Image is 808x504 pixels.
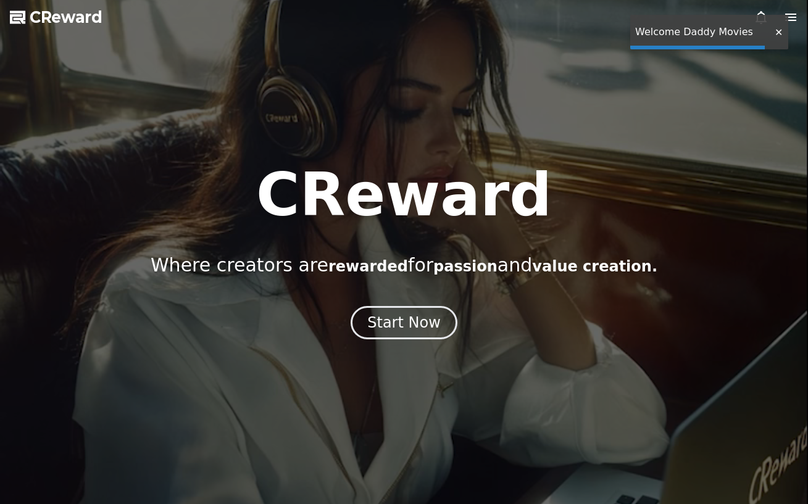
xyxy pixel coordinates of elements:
a: CReward [10,7,102,27]
button: Start Now [351,306,457,339]
span: rewarded [328,258,408,275]
span: value creation. [532,258,657,275]
div: Start Now [367,313,441,333]
h1: CReward [256,165,552,225]
a: Start Now [351,318,457,330]
span: passion [433,258,498,275]
span: CReward [30,7,102,27]
p: Where creators are for and [151,254,657,276]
